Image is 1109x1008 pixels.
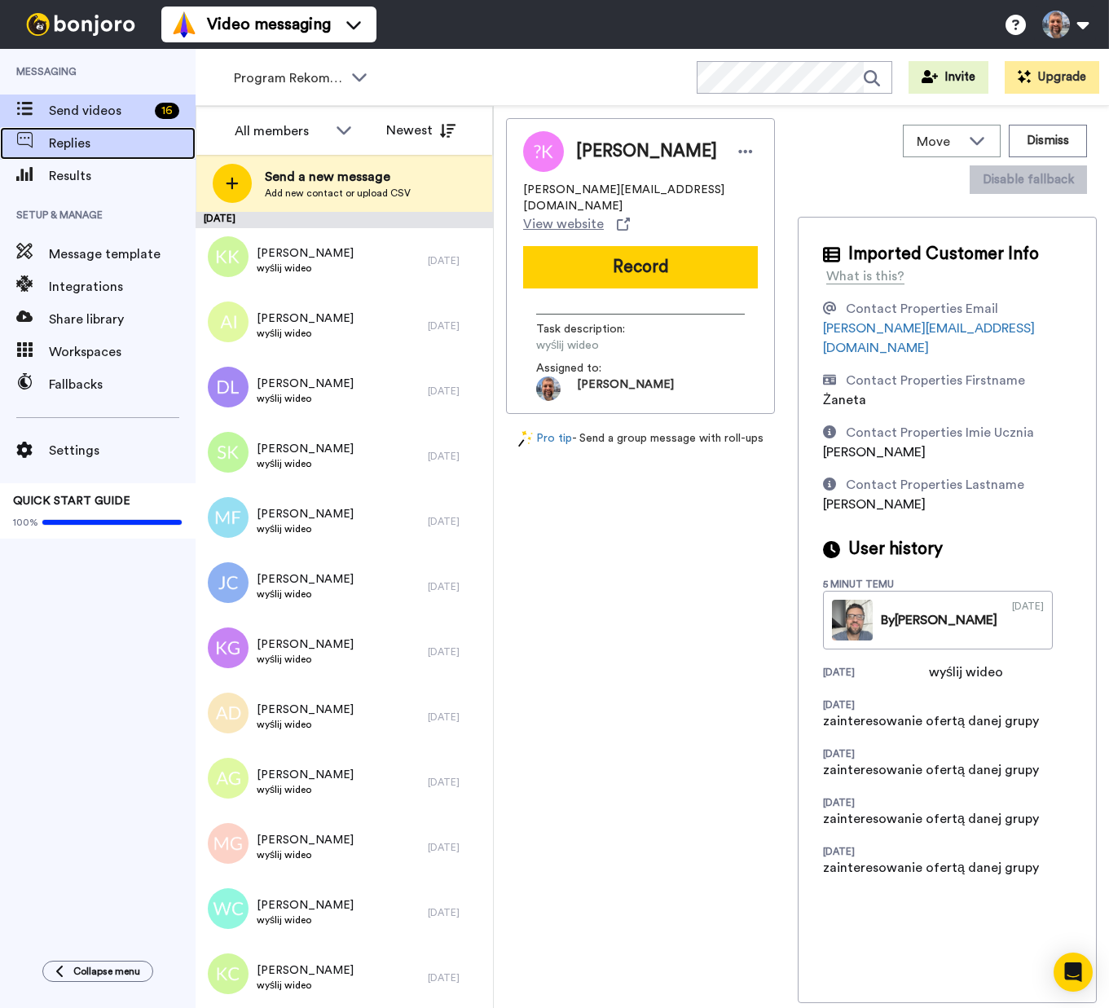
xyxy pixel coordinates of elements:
div: [DATE] [823,666,929,682]
button: Collapse menu [42,961,153,982]
img: kc.png [208,953,249,994]
span: Integrations [49,277,196,297]
span: [PERSON_NAME] [257,897,354,913]
span: [PERSON_NAME] [257,571,354,588]
span: wyślij wideo [257,588,354,601]
div: Contact Properties Email [846,299,998,319]
img: wc.png [208,888,249,929]
div: [DATE] [428,711,485,724]
div: [DATE] [1012,600,1044,640]
div: Contact Properties Firstname [846,371,1025,390]
div: [DATE] [428,645,485,658]
span: wyślij wideo [257,653,354,666]
div: zainteresowanie ofertą danej grupy [823,809,1039,829]
span: wyślij wideo [257,718,354,731]
div: [DATE] [823,698,929,711]
span: Program Rekomendacji [234,68,343,88]
img: e5f15272-1da3-46b1-aa06-3d97689690c2-1755633368.jpg [536,376,561,401]
div: zainteresowanie ofertą danej grupy [823,711,1039,731]
span: Send videos [49,101,148,121]
div: [DATE] [428,515,485,528]
div: [DATE] [428,254,485,267]
span: Add new contact or upload CSV [265,187,411,200]
span: wyślij wideo [257,327,354,340]
button: Upgrade [1005,61,1099,94]
button: Invite [909,61,988,94]
span: [PERSON_NAME] [823,498,926,511]
div: [DATE] [428,906,485,919]
span: [PERSON_NAME] [576,139,717,164]
div: - Send a group message with roll-ups [506,430,775,447]
button: Dismiss [1009,125,1087,157]
span: [PERSON_NAME][EMAIL_ADDRESS][DOMAIN_NAME] [523,182,758,214]
div: What is this? [826,266,904,286]
a: View website [523,214,630,234]
span: wyślij wideo [257,457,354,470]
span: User history [848,537,943,561]
span: Assigned to: [536,360,650,376]
div: Contact Properties Lastname [846,475,1024,495]
img: sk.png [208,432,249,473]
div: zainteresowanie ofertą danej grupy [823,858,1039,878]
span: wyślij wideo [257,913,354,927]
a: By[PERSON_NAME][DATE] [823,591,1053,649]
span: [PERSON_NAME] [257,832,354,848]
img: 87c53809-c0f7-4672-a192-8231b951bf92-thumb.jpg [832,600,873,640]
span: 100% [13,516,38,529]
div: zainteresowanie ofertą danej grupy [823,760,1039,780]
span: [PERSON_NAME] [257,441,354,457]
span: wyślij wideo [257,392,354,405]
button: Newest [374,114,468,147]
img: jc.png [208,562,249,603]
span: Results [49,166,196,186]
span: [PERSON_NAME] [257,767,354,783]
span: wyślij wideo [257,979,354,992]
span: QUICK START GUIDE [13,495,130,507]
div: [DATE] [428,580,485,593]
span: Imported Customer Info [848,242,1039,266]
span: Send a new message [265,167,411,187]
div: [DATE] [428,776,485,789]
span: Share library [49,310,196,329]
a: Pro tip [518,430,572,447]
div: 5 minut temu [823,578,929,591]
span: Video messaging [207,13,331,36]
span: [PERSON_NAME] [257,636,354,653]
span: wyślij wideo [257,783,354,796]
span: wyślij wideo [536,337,691,354]
img: vm-color.svg [171,11,197,37]
div: Contact Properties Imie Ucznia [846,423,1034,442]
span: [PERSON_NAME] [577,376,674,401]
img: mf.png [208,497,249,538]
img: ai.png [208,302,249,342]
img: kk.png [208,236,249,277]
span: [PERSON_NAME] [823,446,926,459]
div: By [PERSON_NAME] [881,610,997,630]
img: kg.png [208,627,249,668]
div: All members [235,121,328,141]
div: [DATE] [823,747,929,760]
span: wyślij wideo [257,522,354,535]
button: Disable fallback [970,165,1087,194]
div: wyślij wideo [929,662,1010,682]
span: Settings [49,441,196,460]
a: [PERSON_NAME][EMAIL_ADDRESS][DOMAIN_NAME] [823,322,1035,354]
span: View website [523,214,604,234]
span: [PERSON_NAME] [257,702,354,718]
div: [DATE] [428,385,485,398]
span: Żaneta [823,394,866,407]
span: [PERSON_NAME] [257,310,354,327]
img: ag.png [208,758,249,799]
div: 16 [155,103,179,119]
span: Workspaces [49,342,196,362]
img: dl.png [208,367,249,407]
span: wyślij wideo [257,848,354,861]
div: [DATE] [428,841,485,854]
img: Image of Żaneta Kościukiewicz [523,131,564,172]
img: bj-logo-header-white.svg [20,13,142,36]
span: Task description : [536,321,650,337]
div: [DATE] [823,845,929,858]
span: [PERSON_NAME] [257,376,354,392]
div: [DATE] [823,796,929,809]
